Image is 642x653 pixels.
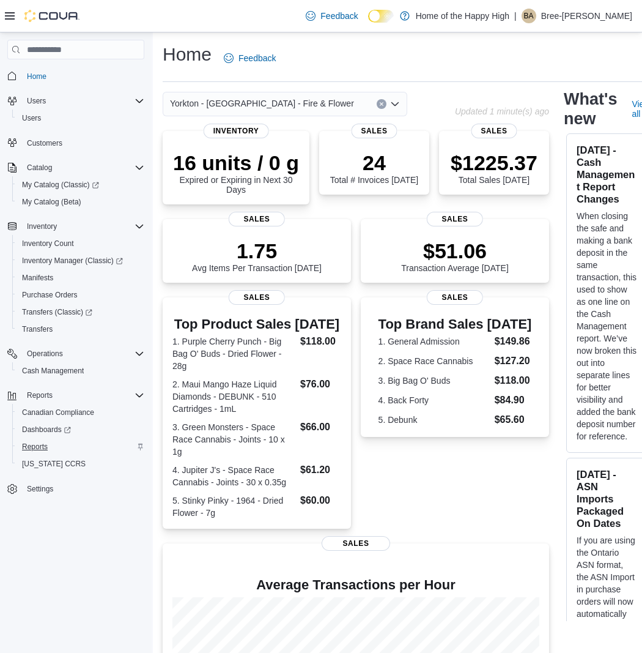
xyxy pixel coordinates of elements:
a: My Catalog (Classic) [17,177,104,192]
button: Inventory [2,218,149,235]
a: Inventory Manager (Classic) [12,252,149,269]
dd: $76.00 [300,377,341,392]
span: Users [17,111,144,125]
div: Avg Items Per Transaction [DATE] [192,239,322,273]
button: Customers [2,134,149,152]
div: Expired or Expiring in Next 30 Days [172,151,300,195]
span: Reports [27,390,53,400]
span: Inventory [27,222,57,231]
span: Inventory Count [17,236,144,251]
p: 24 [330,151,418,175]
dd: $118.00 [300,334,341,349]
button: Open list of options [390,99,400,109]
a: Transfers (Classic) [17,305,97,319]
a: Settings [22,482,58,496]
nav: Complex example [7,62,144,529]
div: Total Sales [DATE] [451,151,537,185]
span: Operations [22,346,144,361]
button: Users [12,110,149,127]
button: Reports [12,438,149,455]
button: Canadian Compliance [12,404,149,421]
h1: Home [163,42,212,67]
span: Reports [22,442,48,452]
span: Inventory Manager (Classic) [22,256,123,266]
h4: Average Transactions per Hour [172,578,539,592]
button: Home [2,67,149,84]
dt: 1. General Admission [378,335,490,348]
p: $1225.37 [451,151,537,175]
span: Transfers [17,322,144,337]
span: Home [22,68,144,83]
div: Transaction Average [DATE] [401,239,509,273]
p: Bree-[PERSON_NAME] [541,9,632,23]
a: Manifests [17,271,58,285]
button: My Catalog (Beta) [12,193,149,211]
span: Inventory [204,124,269,138]
span: Catalog [22,160,144,175]
span: My Catalog (Beta) [22,197,81,207]
a: Cash Management [17,364,89,378]
div: Total # Invoices [DATE] [330,151,418,185]
a: Inventory Manager (Classic) [17,253,128,268]
a: Dashboards [17,422,76,437]
span: My Catalog (Classic) [17,177,144,192]
dt: 4. Back Forty [378,394,490,406]
span: Cash Management [17,364,144,378]
span: Catalog [27,163,52,173]
p: 16 units / 0 g [172,151,300,175]
a: Customers [22,136,67,151]
dt: 2. Maui Mango Haze Liquid Diamonds - DEBUNK - 510 Cartridges - 1mL [172,378,295,415]
span: Sales [229,290,285,305]
h3: [DATE] - ASN Imports Packaged On Dates [577,468,638,529]
a: Reports [17,439,53,454]
h2: What's new [564,89,617,129]
dd: $61.20 [300,463,341,477]
span: Settings [22,481,144,496]
span: Users [27,96,46,106]
dd: $127.20 [495,354,532,368]
span: Inventory Count [22,239,74,248]
span: Canadian Compliance [22,408,94,417]
button: Purchase Orders [12,286,149,304]
span: Washington CCRS [17,457,144,471]
a: Transfers (Classic) [12,304,149,321]
span: Home [27,72,46,81]
p: Home of the Happy High [416,9,509,23]
a: Inventory Count [17,236,79,251]
span: Dashboards [22,425,71,435]
a: Feedback [301,4,363,28]
span: Feedback [320,10,358,22]
a: My Catalog (Classic) [12,176,149,193]
button: Reports [2,387,149,404]
button: Catalog [22,160,57,175]
dt: 5. Debunk [378,414,490,426]
dd: $66.00 [300,420,341,435]
span: Reports [22,388,144,403]
span: Feedback [238,52,276,64]
dt: 3. Big Bag O' Buds [378,375,490,387]
span: Manifests [22,273,53,283]
a: Transfers [17,322,57,337]
dd: $84.90 [495,393,532,408]
p: 1.75 [192,239,322,263]
input: Dark Mode [368,10,394,23]
p: When closing the safe and making a bank deposit in the same transaction, this used to show as one... [577,210,638,442]
button: Reports [22,388,57,403]
button: Operations [2,345,149,362]
span: Transfers (Classic) [22,307,92,317]
a: [US_STATE] CCRS [17,457,90,471]
button: Cash Management [12,362,149,379]
span: Purchase Orders [17,288,144,302]
span: Sales [427,290,483,305]
button: Transfers [12,321,149,338]
p: | [514,9,517,23]
span: Inventory Manager (Classic) [17,253,144,268]
a: Purchase Orders [17,288,83,302]
h3: Top Product Sales [DATE] [172,317,341,332]
button: Operations [22,346,68,361]
h3: [DATE] - Cash Management Report Changes [577,144,638,205]
button: Users [2,92,149,110]
span: Sales [471,124,517,138]
dd: $149.86 [495,334,532,349]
